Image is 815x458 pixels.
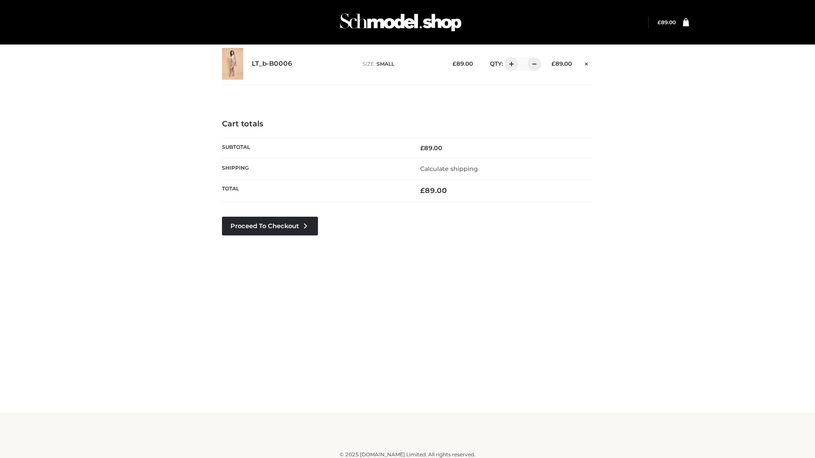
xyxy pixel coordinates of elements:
bdi: 89.00 [452,60,473,67]
span: £ [420,144,424,152]
bdi: 89.00 [658,19,676,25]
a: Calculate shipping [420,165,478,173]
span: £ [420,186,425,195]
img: Schmodel Admin 964 [337,6,464,39]
div: QTY: [481,57,538,71]
h4: Cart totals [222,120,593,129]
span: £ [551,60,555,67]
th: Subtotal [222,137,407,158]
a: Proceed to Checkout [222,217,318,235]
span: £ [658,19,661,25]
img: LT_b-B0006 - SMALL [222,48,243,80]
bdi: 89.00 [420,186,447,195]
bdi: 89.00 [551,60,572,67]
span: SMALL [377,61,394,67]
p: size : [363,60,439,68]
th: Total [222,179,407,202]
span: £ [452,60,456,67]
a: LT_b-B0006 [252,60,292,68]
a: Remove this item [580,57,593,68]
bdi: 89.00 [420,144,442,152]
a: £89.00 [658,19,676,25]
th: Shipping [222,158,407,179]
